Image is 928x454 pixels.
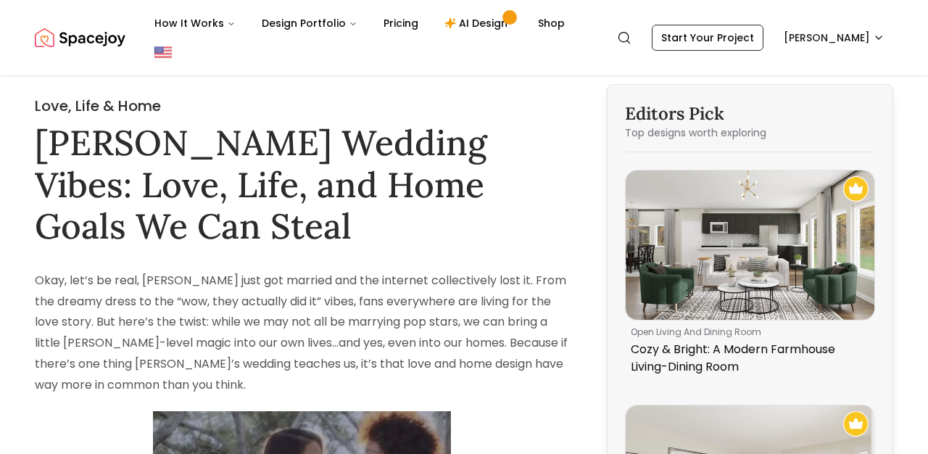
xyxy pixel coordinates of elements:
[35,23,125,52] a: Spacejoy
[35,271,569,396] p: Okay, let’s be real, [PERSON_NAME] just got married and the internet collectively lost it. From t...
[626,170,874,320] img: Cozy & Bright: A Modern Farmhouse Living-Dining Room
[526,9,576,38] a: Shop
[625,125,875,140] p: Top designs worth exploring
[154,44,172,61] img: United States
[652,25,763,51] a: Start Your Project
[35,122,569,247] h1: [PERSON_NAME] Wedding Vibes: Love, Life, and Home Goals We Can Steal
[372,9,430,38] a: Pricing
[631,326,863,338] p: open living and dining room
[775,25,893,51] button: [PERSON_NAME]
[35,23,125,52] img: Spacejoy Logo
[625,102,875,125] h3: Editors Pick
[625,170,875,381] a: Cozy & Bright: A Modern Farmhouse Living-Dining RoomRecommended Spacejoy Design - Cozy & Bright: ...
[631,341,863,376] p: Cozy & Bright: A Modern Farmhouse Living-Dining Room
[843,176,869,202] img: Recommended Spacejoy Design - Cozy & Bright: A Modern Farmhouse Living-Dining Room
[250,9,369,38] button: Design Portfolio
[143,9,247,38] button: How It Works
[433,9,523,38] a: AI Design
[143,9,576,38] nav: Main
[843,411,869,437] img: Recommended Spacejoy Design - Beachy Vibes: Transitional Coastal Living Room
[35,96,569,116] h2: Love, Life & Home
